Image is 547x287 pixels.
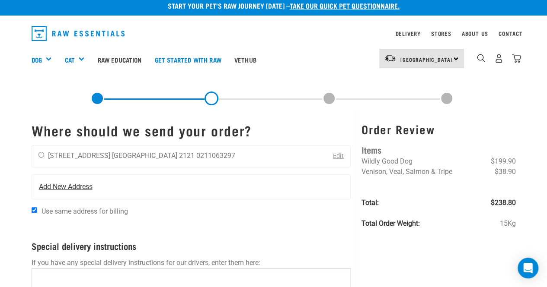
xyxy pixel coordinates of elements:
[112,151,195,160] li: [GEOGRAPHIC_DATA] 2121
[32,55,42,65] a: Dog
[400,58,453,61] span: [GEOGRAPHIC_DATA]
[361,167,452,176] span: Venison, Veal, Salmon & Tripe
[91,42,148,77] a: Raw Education
[361,219,420,227] strong: Total Order Weight:
[494,167,515,177] span: $38.90
[361,123,515,136] h3: Order Review
[494,54,503,63] img: user.png
[32,175,351,199] a: Add New Address
[499,218,515,229] span: 15Kg
[39,182,93,192] span: Add New Address
[384,54,396,62] img: van-moving.png
[477,54,485,62] img: home-icon-1@2x.png
[32,258,351,268] p: If you have any special delivery instructions for our drivers, enter them here:
[361,143,515,156] h4: Items
[361,157,413,165] span: Wildly Good Dog
[228,42,263,77] a: Vethub
[48,151,110,160] li: [STREET_ADDRESS]
[512,54,521,63] img: home-icon@2x.png
[518,258,538,278] div: Open Intercom Messenger
[395,32,420,35] a: Delivery
[431,32,451,35] a: Stores
[32,207,37,213] input: Use same address for billing
[361,199,379,207] strong: Total:
[490,156,515,167] span: $199.90
[64,55,74,65] a: Cat
[32,241,351,251] h4: Special delivery instructions
[461,32,488,35] a: About Us
[32,123,351,138] h1: Where should we send your order?
[499,32,523,35] a: Contact
[490,198,515,208] span: $238.80
[32,26,125,41] img: Raw Essentials Logo
[290,3,400,7] a: take our quick pet questionnaire.
[25,22,523,44] nav: dropdown navigation
[42,207,128,215] span: Use same address for billing
[148,42,228,77] a: Get started with Raw
[196,151,235,160] li: 0211063297
[333,152,344,160] a: Edit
